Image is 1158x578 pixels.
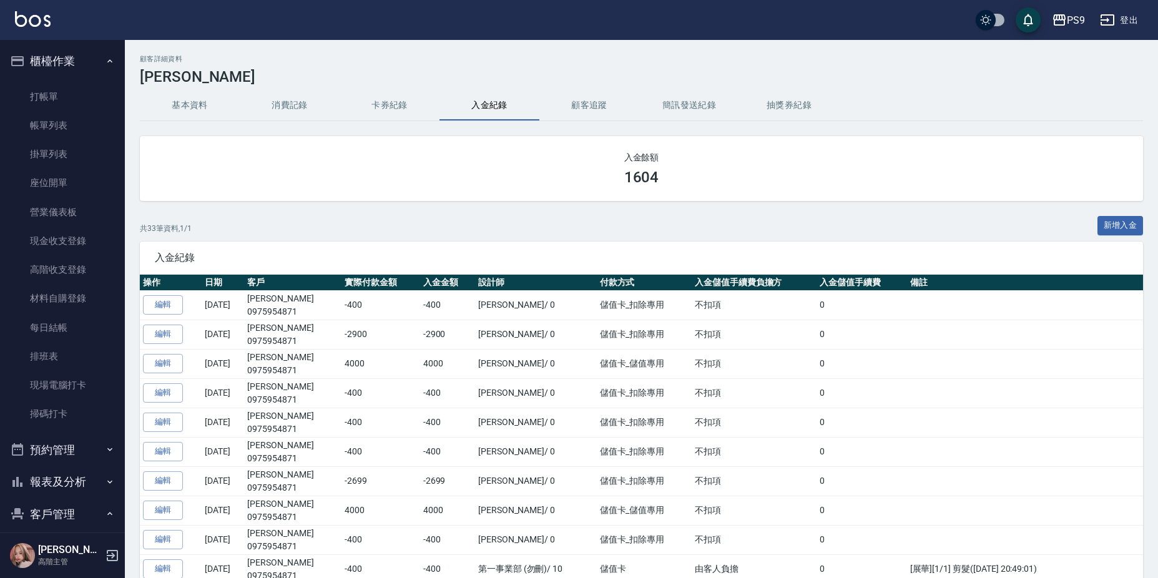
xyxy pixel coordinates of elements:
[341,378,420,408] td: -400
[341,437,420,466] td: -400
[1097,216,1144,235] button: 新增入金
[247,452,338,465] p: 0975954871
[143,383,183,403] a: 編輯
[143,501,183,520] a: 編輯
[202,466,244,496] td: [DATE]
[692,349,817,378] td: 不扣項
[539,91,639,120] button: 顧客追蹤
[692,290,817,320] td: 不扣項
[140,223,192,234] p: 共 33 筆資料, 1 / 1
[341,408,420,437] td: -400
[202,437,244,466] td: [DATE]
[244,466,341,496] td: [PERSON_NAME]
[38,556,102,567] p: 高階主管
[692,378,817,408] td: 不扣項
[143,530,183,549] a: 編輯
[597,408,692,437] td: 儲值卡_扣除專用
[597,466,692,496] td: 儲值卡_扣除專用
[244,525,341,554] td: [PERSON_NAME]
[817,378,906,408] td: 0
[692,408,817,437] td: 不扣項
[140,91,240,120] button: 基本資料
[10,543,35,568] img: Person
[692,496,817,525] td: 不扣項
[817,320,906,349] td: 0
[420,466,475,496] td: -2699
[420,320,475,349] td: -2900
[475,408,597,437] td: [PERSON_NAME] / 0
[247,335,338,348] p: 0975954871
[597,320,692,349] td: 儲值卡_扣除專用
[475,320,597,349] td: [PERSON_NAME] / 0
[5,227,120,255] a: 現金收支登錄
[420,275,475,291] th: 入金金額
[420,496,475,525] td: 4000
[155,252,1128,264] span: 入金紀錄
[202,320,244,349] td: [DATE]
[420,525,475,554] td: -400
[247,305,338,318] p: 0975954871
[247,481,338,494] p: 0975954871
[475,378,597,408] td: [PERSON_NAME] / 0
[5,284,120,313] a: 材料自購登錄
[247,540,338,553] p: 0975954871
[420,378,475,408] td: -400
[140,55,1143,63] h2: 顧客詳細資料
[341,349,420,378] td: 4000
[692,525,817,554] td: 不扣項
[420,408,475,437] td: -400
[1067,12,1085,28] div: PS9
[244,290,341,320] td: [PERSON_NAME]
[597,378,692,408] td: 儲值卡_扣除專用
[907,275,1143,291] th: 備註
[143,325,183,344] a: 編輯
[202,290,244,320] td: [DATE]
[202,496,244,525] td: [DATE]
[202,349,244,378] td: [DATE]
[143,442,183,461] a: 編輯
[341,275,420,291] th: 實際付款金額
[247,511,338,524] p: 0975954871
[244,437,341,466] td: [PERSON_NAME]
[244,320,341,349] td: [PERSON_NAME]
[341,496,420,525] td: 4000
[5,255,120,284] a: 高階收支登錄
[244,496,341,525] td: [PERSON_NAME]
[244,378,341,408] td: [PERSON_NAME]
[5,82,120,111] a: 打帳單
[5,169,120,197] a: 座位開單
[244,349,341,378] td: [PERSON_NAME]
[247,393,338,406] p: 0975954871
[475,466,597,496] td: [PERSON_NAME] / 0
[1095,9,1143,32] button: 登出
[140,275,202,291] th: 操作
[247,423,338,436] p: 0975954871
[5,498,120,531] button: 客戶管理
[420,349,475,378] td: 4000
[240,91,340,120] button: 消費記錄
[5,198,120,227] a: 營業儀表板
[143,354,183,373] a: 編輯
[143,413,183,432] a: 編輯
[5,342,120,371] a: 排班表
[341,290,420,320] td: -400
[202,408,244,437] td: [DATE]
[5,313,120,342] a: 每日結帳
[15,11,51,27] img: Logo
[38,544,102,556] h5: [PERSON_NAME]
[202,275,244,291] th: 日期
[155,151,1128,164] h2: 入金餘額
[639,91,739,120] button: 簡訊發送紀錄
[817,496,906,525] td: 0
[692,275,817,291] th: 入金儲值手續費負擔方
[140,68,1143,86] h3: [PERSON_NAME]
[817,349,906,378] td: 0
[475,349,597,378] td: [PERSON_NAME] / 0
[597,496,692,525] td: 儲值卡_儲值專用
[202,525,244,554] td: [DATE]
[341,525,420,554] td: -400
[439,91,539,120] button: 入金紀錄
[5,466,120,498] button: 報表及分析
[5,111,120,140] a: 帳單列表
[817,275,906,291] th: 入金儲值手續費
